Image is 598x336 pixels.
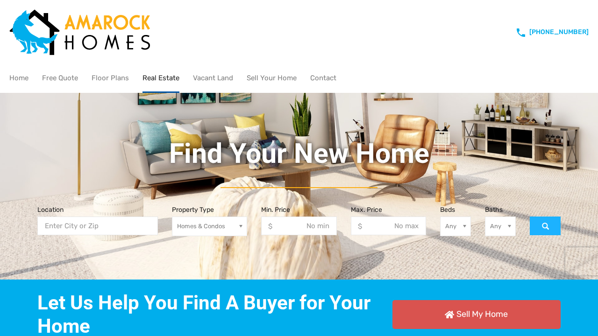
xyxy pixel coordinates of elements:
[351,217,427,236] input: Max Price
[351,206,382,214] label: Max. Price
[172,206,214,214] label: Property Type
[485,206,503,214] label: Baths
[37,206,64,214] label: Location
[440,206,455,214] label: Beds
[142,64,179,91] a: Real Estate
[9,9,150,55] img: Amarock Homes
[529,28,589,36] a: [PHONE_NUMBER]
[268,221,272,232] div: $
[310,64,336,91] a: Contact
[177,223,240,230] span: Homes & Condos
[261,217,337,236] input: Min Price
[92,64,129,91] a: Floor Plans
[247,64,297,91] a: Sell Your Home
[392,300,561,329] a: Sell My Home
[261,206,290,214] label: Min. Price
[37,136,561,171] h1: Find Your New Home
[42,64,78,91] a: Free Quote
[530,217,561,236] button: Search
[358,221,362,232] div: $
[445,223,463,230] span: Any
[37,217,158,236] input: Location
[193,64,233,91] a: Vacant Land
[9,64,28,91] a: Home
[490,223,508,230] span: Any
[456,309,508,320] span: Sell My Home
